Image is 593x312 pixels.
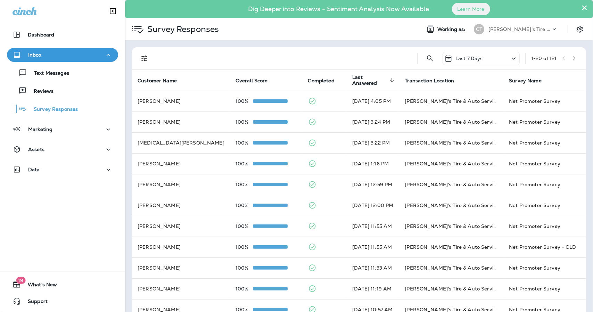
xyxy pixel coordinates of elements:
[347,132,399,153] td: [DATE] 3:22 PM
[308,77,344,84] span: Completed
[132,91,230,112] td: [PERSON_NAME]
[503,195,586,216] td: Net Promoter Survey
[132,195,230,216] td: [PERSON_NAME]
[509,77,551,84] span: Survey Name
[7,142,118,156] button: Assets
[437,26,467,32] span: Working as:
[28,147,44,152] p: Assets
[236,77,277,84] span: Overall Score
[27,106,78,113] p: Survey Responses
[132,216,230,237] td: [PERSON_NAME]
[236,98,253,104] p: 100%
[21,282,57,290] span: What's New
[405,77,463,84] span: Transaction Location
[132,237,230,257] td: [PERSON_NAME]
[28,32,54,38] p: Dashboard
[399,216,503,237] td: [PERSON_NAME]'s Tire & Auto Service | [PERSON_NAME]
[308,78,335,84] span: Completed
[503,112,586,132] td: Net Promoter Survey
[7,278,118,292] button: 19What's New
[399,174,503,195] td: [PERSON_NAME]'s Tire & Auto Service | [PERSON_NAME]
[474,24,484,34] div: CT
[236,265,253,271] p: 100%
[503,216,586,237] td: Net Promoter Survey
[236,244,253,250] p: 100%
[503,237,586,257] td: Net Promoter Survey - OLD
[347,174,399,195] td: [DATE] 12:59 PM
[236,119,253,125] p: 100%
[399,91,503,112] td: [PERSON_NAME]'s Tire & Auto Service | [GEOGRAPHIC_DATA]
[347,257,399,278] td: [DATE] 11:33 AM
[503,257,586,278] td: Net Promoter Survey
[7,163,118,176] button: Data
[352,74,396,86] span: Last Answered
[503,278,586,299] td: Net Promoter Survey
[399,237,503,257] td: [PERSON_NAME]'s Tire & Auto Service | Verot
[488,26,551,32] p: [PERSON_NAME]'s Tire & Auto
[236,78,268,84] span: Overall Score
[7,28,118,42] button: Dashboard
[347,237,399,257] td: [DATE] 11:55 AM
[503,132,586,153] td: Net Promoter Survey
[236,182,253,187] p: 100%
[531,56,557,61] div: 1 - 20 of 121
[138,51,151,65] button: Filters
[399,257,503,278] td: [PERSON_NAME]'s Tire & Auto Service | [PERSON_NAME]
[347,216,399,237] td: [DATE] 11:55 AM
[347,91,399,112] td: [DATE] 4:05 PM
[28,126,52,132] p: Marketing
[27,70,69,77] p: Text Messages
[27,88,53,95] p: Reviews
[132,278,230,299] td: [PERSON_NAME]
[574,23,586,35] button: Settings
[7,294,118,308] button: Support
[132,257,230,278] td: [PERSON_NAME]
[236,286,253,292] p: 100%
[509,78,542,84] span: Survey Name
[103,4,123,18] button: Collapse Sidebar
[347,153,399,174] td: [DATE] 1:16 PM
[352,74,387,86] span: Last Answered
[236,140,253,146] p: 100%
[7,83,118,98] button: Reviews
[399,132,503,153] td: [PERSON_NAME]'s Tire & Auto Service | [GEOGRAPHIC_DATA]
[228,8,450,10] p: Dig Deeper into Reviews - Sentiment Analysis Now Available
[138,78,177,84] span: Customer Name
[132,153,230,174] td: [PERSON_NAME]
[7,65,118,80] button: Text Messages
[347,278,399,299] td: [DATE] 11:19 AM
[16,277,25,284] span: 19
[7,48,118,62] button: Inbox
[7,122,118,136] button: Marketing
[236,223,253,229] p: 100%
[132,112,230,132] td: [PERSON_NAME]
[455,56,483,61] p: Last 7 Days
[581,2,588,13] button: Close
[452,3,490,15] button: Learn More
[132,132,230,153] td: [MEDICAL_DATA][PERSON_NAME]
[399,153,503,174] td: [PERSON_NAME]'s Tire & Auto Service | [GEOGRAPHIC_DATA]
[28,167,40,172] p: Data
[236,161,253,166] p: 100%
[503,91,586,112] td: Net Promoter Survey
[145,24,219,34] p: Survey Responses
[399,195,503,216] td: [PERSON_NAME]’s Tire & Auto Service | Airline Hwy
[399,278,503,299] td: [PERSON_NAME]'s Tire & Auto Service | [GEOGRAPHIC_DATA]
[28,52,41,58] p: Inbox
[423,51,437,65] button: Search Survey Responses
[7,101,118,116] button: Survey Responses
[503,153,586,174] td: Net Promoter Survey
[21,298,48,307] span: Support
[132,174,230,195] td: [PERSON_NAME]
[138,77,186,84] span: Customer Name
[347,195,399,216] td: [DATE] 12:00 PM
[347,112,399,132] td: [DATE] 3:24 PM
[399,112,503,132] td: [PERSON_NAME]'s Tire & Auto Service | [GEOGRAPHIC_DATA]
[405,78,454,84] span: Transaction Location
[503,174,586,195] td: Net Promoter Survey
[236,203,253,208] p: 100%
